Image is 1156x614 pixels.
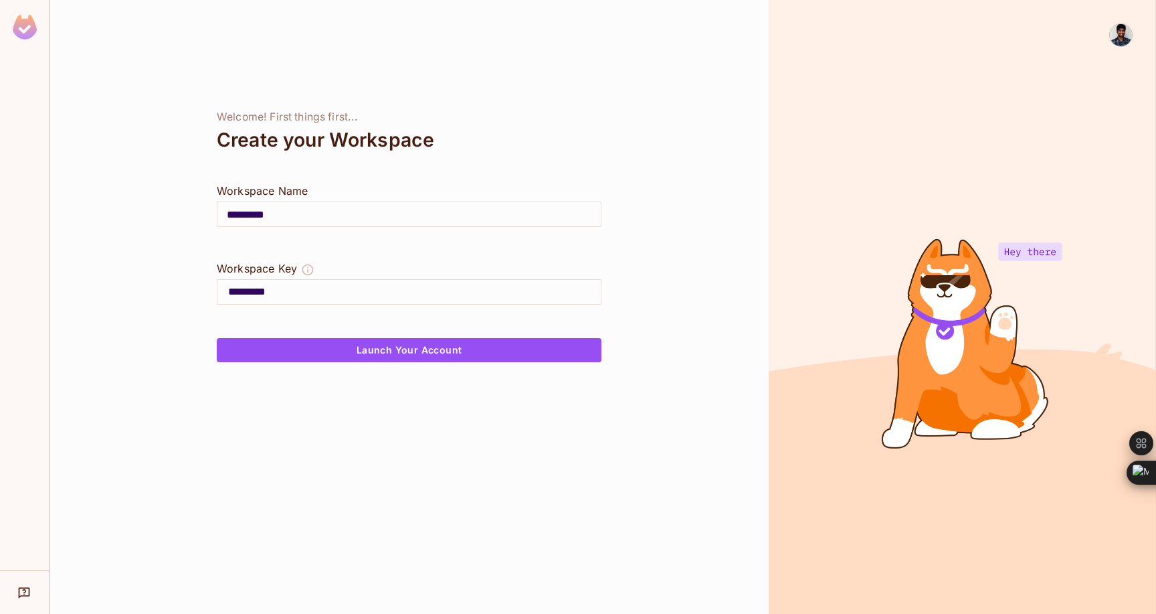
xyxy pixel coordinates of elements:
[301,260,314,279] button: The Workspace Key is unique, and serves as the identifier of your workspace.
[1110,24,1132,46] img: Baburaj R
[13,15,37,40] img: SReyMgAAAABJRU5ErkJggg==
[217,110,601,124] div: Welcome! First things first...
[9,579,39,606] div: Help & Updates
[217,124,601,156] div: Create your Workspace
[217,338,601,362] button: Launch Your Account
[217,260,297,277] div: Workspace Key
[217,183,601,199] div: Workspace Name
